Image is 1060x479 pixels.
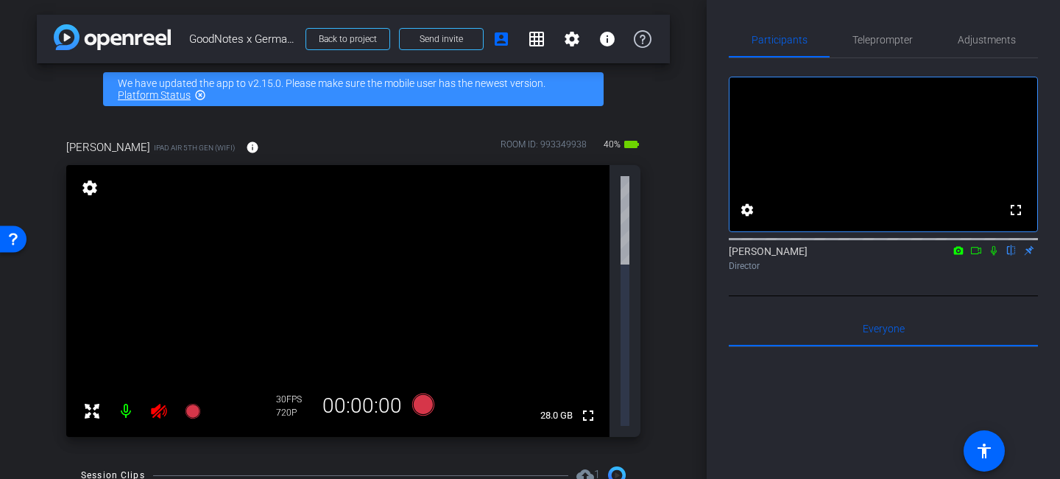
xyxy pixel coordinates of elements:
[79,179,100,197] mat-icon: settings
[729,259,1038,273] div: Director
[1003,243,1020,256] mat-icon: flip
[563,30,581,48] mat-icon: settings
[528,30,545,48] mat-icon: grid_on
[154,142,235,153] span: iPad Air 5th Gen (WiFi)
[420,33,463,45] span: Send invite
[276,407,313,419] div: 720P
[623,136,640,153] mat-icon: battery_std
[399,28,484,50] button: Send invite
[738,201,756,219] mat-icon: settings
[852,35,913,45] span: Teleprompter
[54,24,171,50] img: app-logo
[958,35,1016,45] span: Adjustments
[286,394,302,405] span: FPS
[975,442,993,460] mat-icon: accessibility
[752,35,808,45] span: Participants
[194,89,206,101] mat-icon: highlight_off
[579,407,597,424] mat-icon: fullscreen
[863,324,905,334] span: Everyone
[319,34,377,44] span: Back to project
[305,28,390,50] button: Back to project
[189,24,297,54] span: GoodNotes x German Remote Video Testimonial - [PERSON_NAME][EMAIL_ADDRESS][DOMAIN_NAME][PERSON_NAME]
[492,30,510,48] mat-icon: account_box
[246,141,259,154] mat-icon: info
[313,394,411,419] div: 00:00:00
[729,244,1038,273] div: [PERSON_NAME]
[118,89,191,101] a: Platform Status
[535,407,578,424] span: 28.0 GB
[66,139,150,155] span: [PERSON_NAME]
[103,72,604,106] div: We have updated the app to v2.15.0. Please make sure the mobile user has the newest version.
[1007,201,1025,219] mat-icon: fullscreen
[598,30,616,48] mat-icon: info
[276,394,313,405] div: 30
[601,133,623,156] span: 40%
[501,138,587,159] div: ROOM ID: 993349938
